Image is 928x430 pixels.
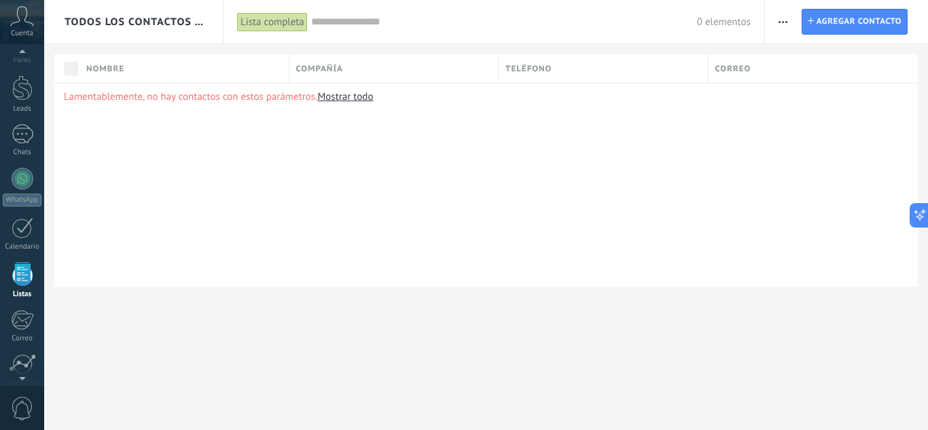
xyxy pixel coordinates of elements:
span: Correo [715,62,751,75]
span: 0 elementos [697,16,751,29]
a: Mostrar todo [317,90,373,103]
div: WhatsApp [3,194,41,207]
span: Nombre [86,62,124,75]
span: Teléfono [505,62,552,75]
span: Compañía [296,62,343,75]
div: Lista completa [237,12,308,32]
a: Agregar contacto [802,9,908,35]
div: Listas [3,290,42,299]
div: Correo [3,334,42,343]
div: Chats [3,148,42,157]
div: Leads [3,105,42,113]
div: Calendario [3,243,42,251]
span: Todos los contactos y empresas [65,16,204,29]
p: Lamentablemente, no hay contactos con estos parámetros. [64,90,908,103]
span: Agregar contacto [817,10,902,34]
span: Cuenta [11,29,33,38]
button: Más [773,9,793,35]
